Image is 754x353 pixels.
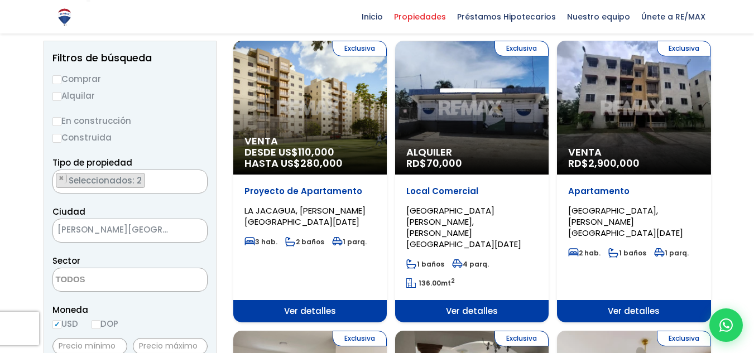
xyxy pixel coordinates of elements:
[53,170,59,194] textarea: Search
[568,186,699,197] p: Apartamento
[52,320,61,329] input: USD
[52,219,208,243] span: SANTO DOMINGO NORTE
[494,331,549,346] span: Exclusiva
[244,237,277,246] span: 3 hab.
[55,7,74,27] img: Logo de REMAX
[244,136,376,147] span: Venta
[568,248,601,258] span: 2 hab.
[52,206,85,217] span: Ciudad
[52,317,78,331] label: USD
[557,300,710,322] span: Ver detalles
[56,173,67,183] button: Remove item
[657,41,711,56] span: Exclusiva
[636,8,711,25] span: Únete a RE/MAX
[53,222,179,238] span: SANTO DOMINGO NORTE
[195,173,201,183] span: ×
[233,300,387,322] span: Ver detalles
[561,8,636,25] span: Nuestro equipo
[426,156,462,170] span: 70,000
[395,300,549,322] span: Ver detalles
[588,156,640,170] span: 2,900,000
[52,72,208,86] label: Comprar
[52,303,208,317] span: Moneda
[68,175,145,186] span: Seleccionados: 2
[52,134,61,143] input: Construida
[557,41,710,322] a: Exclusiva Venta RD$2,900,000 Apartamento [GEOGRAPHIC_DATA], [PERSON_NAME][GEOGRAPHIC_DATA][DATE] ...
[52,114,208,128] label: En construcción
[92,317,118,331] label: DOP
[59,173,64,183] span: ×
[52,89,208,103] label: Alquilar
[406,156,462,170] span: RD$
[332,237,367,246] span: 1 parq.
[406,278,455,288] span: mt
[406,186,537,197] p: Local Comercial
[195,173,201,184] button: Remove all items
[419,278,441,288] span: 136.00
[52,130,208,144] label: Construida
[244,186,376,197] p: Proyecto de Apartamento
[388,8,452,25] span: Propiedades
[406,147,537,158] span: Alquiler
[190,226,196,236] span: ×
[244,147,376,169] span: DESDE US$
[356,8,388,25] span: Inicio
[52,52,208,64] h2: Filtros de búsqueda
[52,92,61,101] input: Alquilar
[298,145,334,159] span: 110,000
[451,277,455,285] sup: 2
[244,205,366,228] span: LA JACAGUA, [PERSON_NAME][GEOGRAPHIC_DATA][DATE]
[233,41,387,322] a: Exclusiva Venta DESDE US$110,000 HASTA US$280,000 Proyecto de Apartamento LA JACAGUA, [PERSON_NAM...
[52,117,61,126] input: En construcción
[608,248,646,258] span: 1 baños
[52,255,80,267] span: Sector
[53,268,161,292] textarea: Search
[52,75,61,84] input: Comprar
[494,41,549,56] span: Exclusiva
[52,157,132,168] span: Tipo de propiedad
[406,259,444,269] span: 1 baños
[300,156,343,170] span: 280,000
[333,331,387,346] span: Exclusiva
[657,331,711,346] span: Exclusiva
[568,156,640,170] span: RD$
[179,222,196,240] button: Remove all items
[452,259,489,269] span: 4 parq.
[654,248,689,258] span: 1 parq.
[92,320,100,329] input: DOP
[333,41,387,56] span: Exclusiva
[452,8,561,25] span: Préstamos Hipotecarios
[568,147,699,158] span: Venta
[56,173,145,188] li: APARTAMENTO
[285,237,324,246] span: 2 baños
[406,205,521,250] span: [GEOGRAPHIC_DATA][PERSON_NAME], [PERSON_NAME][GEOGRAPHIC_DATA][DATE]
[244,158,376,169] span: HASTA US$
[395,41,549,322] a: Exclusiva Alquiler RD$70,000 Local Comercial [GEOGRAPHIC_DATA][PERSON_NAME], [PERSON_NAME][GEOGRA...
[568,205,683,239] span: [GEOGRAPHIC_DATA], [PERSON_NAME][GEOGRAPHIC_DATA][DATE]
